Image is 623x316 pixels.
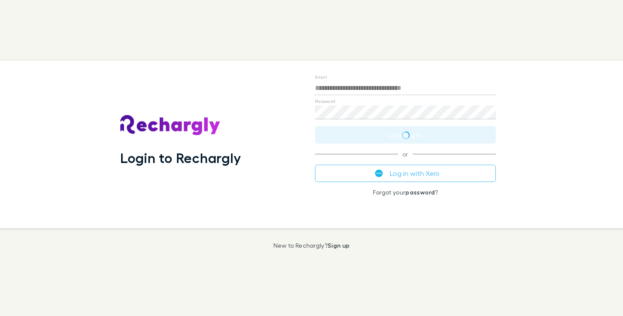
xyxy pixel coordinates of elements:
img: Xero's logo [375,169,383,177]
p: Forgot your ? [315,189,496,196]
a: Sign up [328,242,350,249]
label: Password [315,98,335,104]
a: password [405,188,435,196]
p: New to Rechargly? [273,242,350,249]
button: Logging in [315,126,496,144]
label: Email [315,73,327,80]
h1: Login to Rechargly [120,150,241,166]
img: Rechargly's Logo [120,115,221,136]
button: Log in with Xero [315,165,496,182]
